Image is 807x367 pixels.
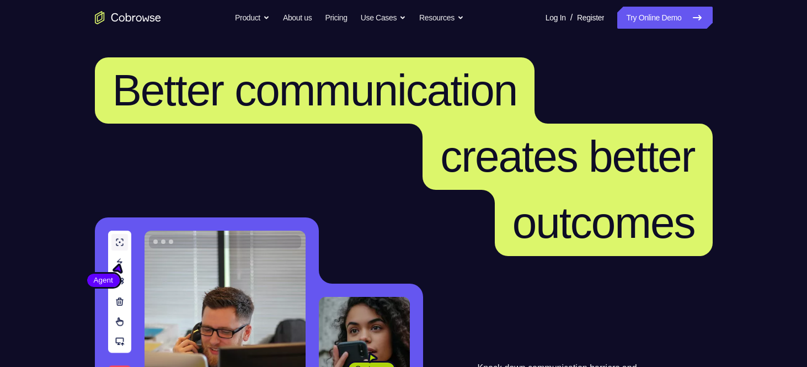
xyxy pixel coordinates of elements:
span: outcomes [512,198,695,247]
a: About us [283,7,312,29]
a: Register [577,7,604,29]
a: Go to the home page [95,11,161,24]
span: Agent [87,275,120,286]
a: Pricing [325,7,347,29]
button: Resources [419,7,464,29]
span: Better communication [113,66,517,115]
a: Try Online Demo [617,7,712,29]
button: Use Cases [361,7,406,29]
span: / [570,11,573,24]
a: Log In [546,7,566,29]
span: creates better [440,132,694,181]
button: Product [235,7,270,29]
